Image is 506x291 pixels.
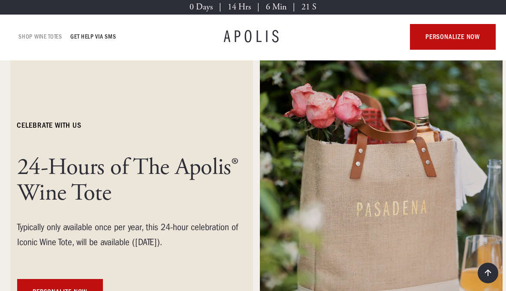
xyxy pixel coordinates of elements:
[410,24,496,50] a: personalize now
[17,155,240,206] h1: 24-Hours of The Apolis® Wine Tote
[71,32,116,42] a: GET HELP VIA SMS
[17,120,81,131] h6: celebrate with us
[224,28,282,45] a: APOLIS
[17,220,240,250] div: Typically only available once per year, this 24-hour celebration of Iconic Wine Tote, will be ava...
[19,32,62,42] a: Shop Wine Totes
